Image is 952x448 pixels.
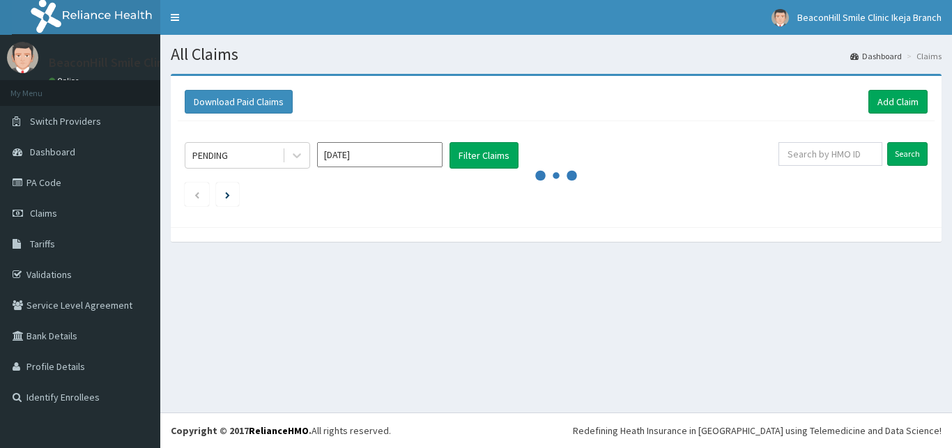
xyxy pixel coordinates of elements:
a: Next page [225,188,230,201]
a: Dashboard [850,50,902,62]
img: User Image [7,42,38,73]
button: Download Paid Claims [185,90,293,114]
span: Switch Providers [30,115,101,128]
div: Redefining Heath Insurance in [GEOGRAPHIC_DATA] using Telemedicine and Data Science! [573,424,942,438]
input: Select Month and Year [317,142,443,167]
span: Tariffs [30,238,55,250]
a: Previous page [194,188,200,201]
svg: audio-loading [535,155,577,196]
footer: All rights reserved. [160,412,952,448]
input: Search [887,142,928,166]
a: RelianceHMO [249,424,309,437]
div: PENDING [192,148,228,162]
h1: All Claims [171,45,942,63]
li: Claims [903,50,942,62]
strong: Copyright © 2017 . [171,424,312,437]
img: User Image [771,9,789,26]
input: Search by HMO ID [778,142,882,166]
span: BeaconHill Smile Clinic Ikeja Branch [797,11,942,24]
a: Online [49,76,82,86]
span: Dashboard [30,146,75,158]
span: Claims [30,207,57,219]
p: BeaconHill Smile Clinic Ikeja Branch [49,56,243,69]
button: Filter Claims [450,142,519,169]
a: Add Claim [868,90,928,114]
